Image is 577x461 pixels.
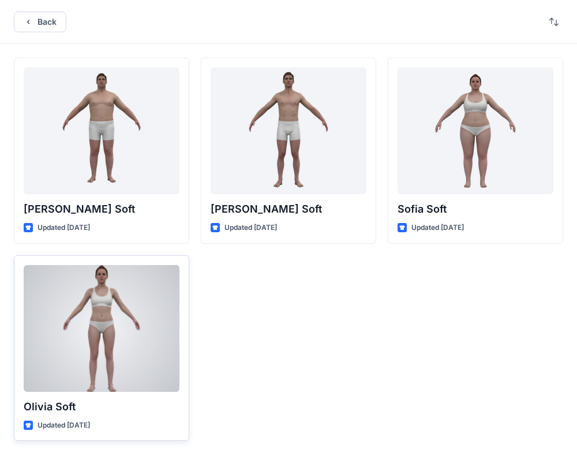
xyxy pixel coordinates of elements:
button: Back [14,12,66,32]
p: Updated [DATE] [38,222,90,234]
p: Olivia Soft [24,399,179,415]
p: [PERSON_NAME] Soft [211,201,366,217]
p: Sofia Soft [398,201,553,217]
a: Oliver Soft [211,67,366,194]
p: Updated [DATE] [411,222,464,234]
p: Updated [DATE] [224,222,277,234]
a: Sofia Soft [398,67,553,194]
p: Updated [DATE] [38,420,90,432]
p: [PERSON_NAME] Soft [24,201,179,217]
a: Olivia Soft [24,265,179,392]
a: Joseph Soft [24,67,179,194]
